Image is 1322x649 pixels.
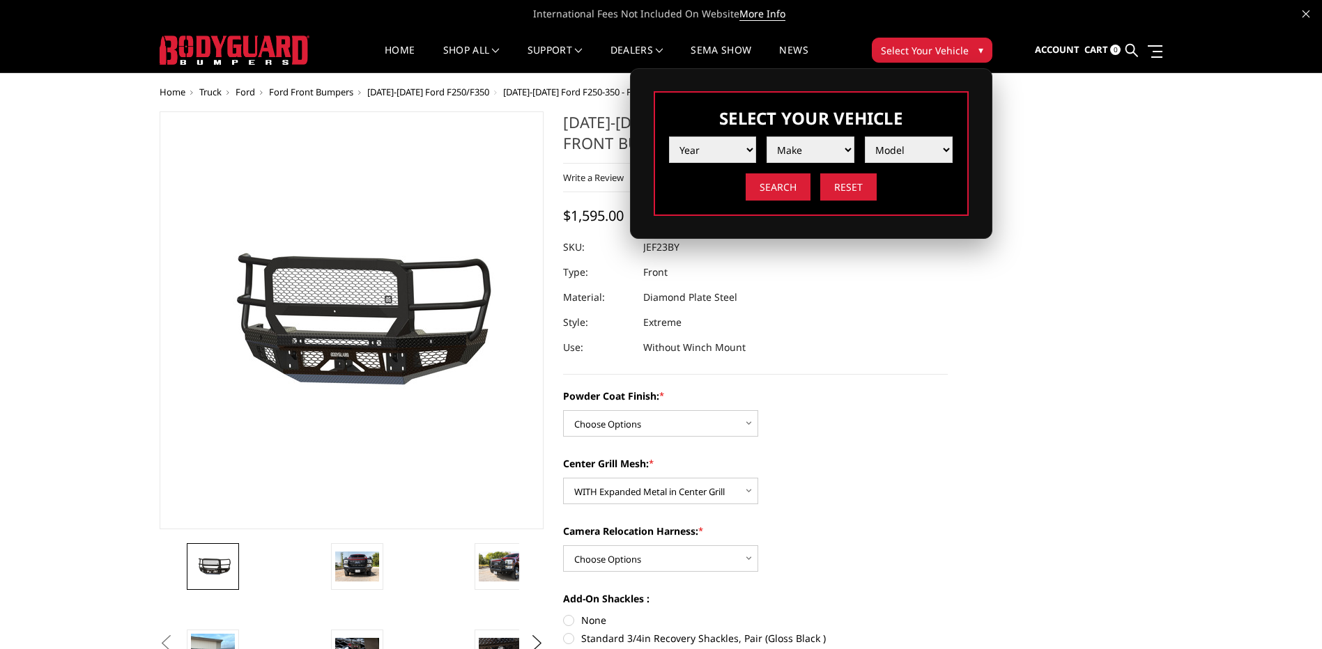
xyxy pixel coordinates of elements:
label: Powder Coat Finish: [563,389,948,403]
input: Reset [820,173,877,201]
span: [DATE]-[DATE] Ford F250-350 - FT Series - Extreme Front Bumper [503,86,765,98]
a: Support [528,45,583,72]
span: Select Your Vehicle [881,43,969,58]
a: Home [385,45,415,72]
dt: Style: [563,310,633,335]
dt: Material: [563,285,633,310]
a: More Info [739,7,785,21]
iframe: Chat Widget [1252,582,1322,649]
h1: [DATE]-[DATE] Ford F250-350 - FT Series - Extreme Front Bumper [563,111,948,164]
label: Add-On Shackles : [563,591,948,606]
span: 0 [1110,45,1121,55]
a: shop all [443,45,500,72]
label: Standard 3/4in Recovery Shackles, Pair (Gloss Black ) [563,631,948,646]
span: $1,595.00 [563,206,624,225]
dd: Front [643,260,668,285]
a: Cart 0 [1084,31,1121,69]
a: [DATE]-[DATE] Ford F250/F350 [367,86,489,98]
a: Ford Front Bumpers [269,86,353,98]
label: None [563,613,948,627]
span: ▾ [978,42,983,57]
dt: Type: [563,260,633,285]
dt: SKU: [563,235,633,260]
label: Center Grill Mesh: [563,456,948,471]
h3: Select Your Vehicle [669,107,953,130]
img: 2023-2025 Ford F250-350 - FT Series - Extreme Front Bumper [335,552,379,581]
a: Home [160,86,185,98]
button: Select Your Vehicle [872,38,992,63]
img: 2023-2025 Ford F250-350 - FT Series - Extreme Front Bumper [191,556,235,577]
a: SEMA Show [691,45,751,72]
img: 2023-2025 Ford F250-350 - FT Series - Extreme Front Bumper [479,552,523,581]
span: Cart [1084,43,1108,56]
a: Dealers [610,45,663,72]
a: Account [1035,31,1079,69]
a: Ford [236,86,255,98]
dt: Use: [563,335,633,360]
input: Search [746,173,810,201]
dd: Without Winch Mount [643,335,746,360]
img: BODYGUARD BUMPERS [160,36,309,65]
a: 2023-2025 Ford F250-350 - FT Series - Extreme Front Bumper [160,111,544,529]
select: Please select the value from list. [669,136,757,163]
dd: Extreme [643,310,682,335]
select: Please select the value from list. [767,136,854,163]
dd: JEF23BY [643,235,679,260]
label: Camera Relocation Harness: [563,524,948,538]
a: Write a Review [563,171,624,184]
a: Truck [199,86,222,98]
dd: Diamond Plate Steel [643,285,737,310]
a: News [779,45,808,72]
span: Account [1035,43,1079,56]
